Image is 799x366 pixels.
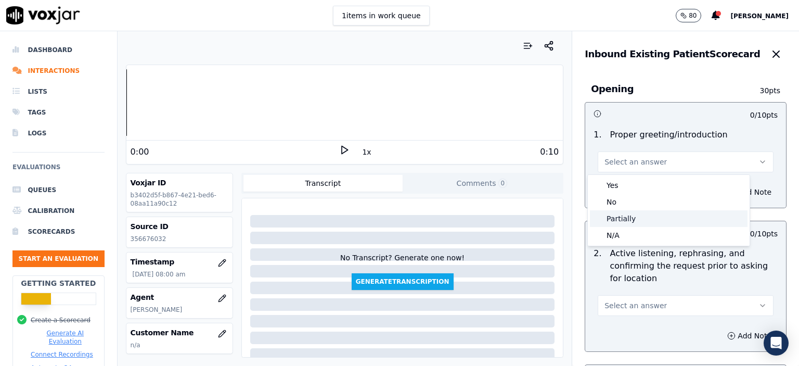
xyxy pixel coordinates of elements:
[721,329,778,343] button: Add Note
[12,123,105,144] a: Logs
[243,175,403,192] button: Transcript
[676,9,712,22] button: 80
[590,177,748,194] div: Yes
[12,221,105,242] a: Scorecards
[131,341,228,349] p: n/a
[131,327,228,338] h3: Customer Name
[750,229,778,239] p: 0 / 10 pts
[31,329,100,346] button: Generate AI Evaluation
[12,102,105,123] a: Tags
[498,179,508,188] span: 0
[131,221,228,232] h3: Source ID
[31,316,91,324] button: Create a Scorecard
[730,9,799,22] button: [PERSON_NAME]
[333,6,430,26] button: 1items in work queue
[131,257,228,267] h3: Timestamp
[131,191,228,208] p: b3402d5f-b867-4e21-bed6-08aa11a90c12
[12,200,105,221] a: Calibration
[131,146,149,158] div: 0:00
[31,350,93,359] button: Connect Recordings
[12,180,105,200] a: Queues
[749,85,780,96] p: 30 pts
[403,175,562,192] button: Comments
[540,146,559,158] div: 0:10
[131,306,228,314] p: [PERSON_NAME]
[12,81,105,102] a: Lists
[590,194,748,210] div: No
[604,157,667,167] span: Select an answer
[585,49,760,59] h3: Inbound Existing Patient Scorecard
[131,292,228,302] h3: Agent
[689,11,697,20] p: 80
[12,250,105,267] button: Start an Evaluation
[604,300,667,311] span: Select an answer
[21,278,96,288] h2: Getting Started
[590,210,748,227] div: Partially
[133,270,228,279] p: [DATE] 08:00 am
[764,331,789,356] div: Open Intercom Messenger
[590,227,748,244] div: N/A
[12,60,105,81] a: Interactions
[352,273,454,290] button: GenerateTranscription
[12,40,105,60] a: Dashboard
[589,247,605,285] p: 2 .
[131,235,228,243] p: 356676032
[750,110,778,120] p: 0 / 10 pts
[610,129,727,141] p: Proper greeting/introduction
[730,12,789,20] span: [PERSON_NAME]
[589,129,605,141] p: 1 .
[12,161,105,180] h6: Evaluations
[360,145,373,159] button: 1x
[6,6,80,24] img: voxjar logo
[131,178,228,188] h3: Voxjar ID
[591,82,749,96] h3: Opening
[610,247,778,285] p: Active listening, rephrasing, and confirming the request prior to asking for location
[340,253,465,273] div: No Transcript? Generate one now!
[676,9,701,22] button: 80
